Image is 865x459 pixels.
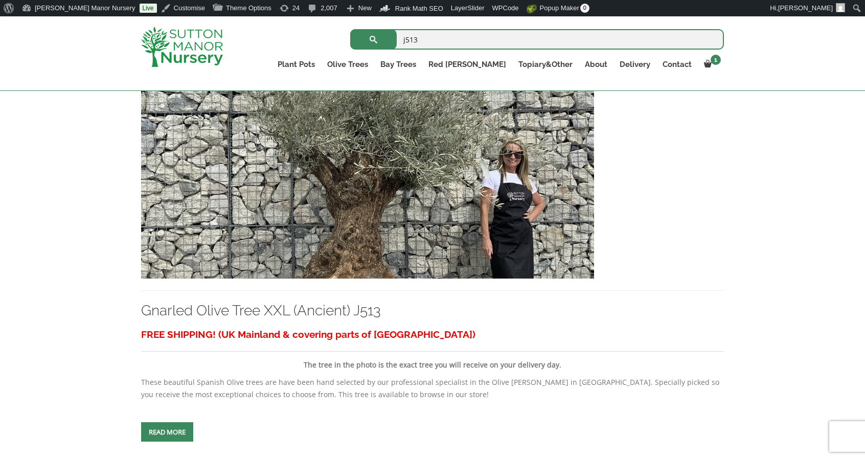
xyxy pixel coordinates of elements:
a: Bay Trees [374,57,422,72]
h3: FREE SHIPPING! (UK Mainland & covering parts of [GEOGRAPHIC_DATA]) [141,325,724,344]
a: Gnarled Olive Tree XXL (Ancient) J513 [141,163,594,173]
a: Read more [141,422,193,442]
img: Gnarled Olive Tree XXL (Ancient) J513 - B5610283 1DA8 40EC 9FDD 314ACA8339F8 1 105 c [141,59,594,279]
a: Delivery [613,57,656,72]
a: Topiary&Other [512,57,579,72]
a: 1 [698,57,724,72]
a: Gnarled Olive Tree XXL (Ancient) J513 [141,302,381,319]
a: About [579,57,613,72]
span: 0 [580,4,589,13]
a: Live [140,4,157,13]
span: Rank Math SEO [395,5,443,12]
span: [PERSON_NAME] [778,4,833,12]
a: Red [PERSON_NAME] [422,57,512,72]
div: These beautiful Spanish Olive trees are have been hand selected by our professional specialist in... [141,325,724,401]
a: Contact [656,57,698,72]
a: Olive Trees [321,57,374,72]
a: Plant Pots [271,57,321,72]
strong: The tree in the photo is the exact tree you will receive on your delivery day. [304,360,561,370]
img: logo [141,27,223,67]
span: 1 [711,55,721,65]
input: Search... [350,29,724,50]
